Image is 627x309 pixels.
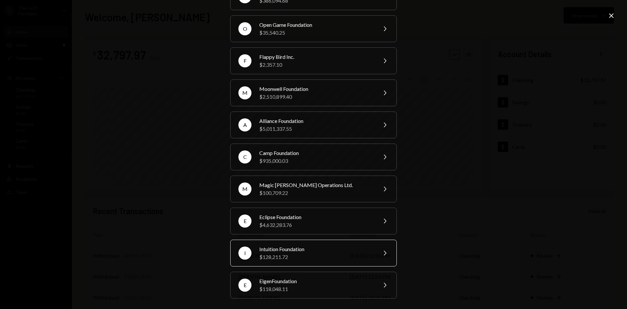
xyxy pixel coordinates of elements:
[238,215,251,228] div: E
[238,22,251,35] div: O
[230,144,397,170] button: CCamp Foundation$935,000.03
[259,149,373,157] div: Camp Foundation
[259,117,373,125] div: Alliance Foundation
[259,221,373,229] div: $4,632,283.76
[230,240,397,266] button: IIntuition Foundation$128,211.72
[238,118,251,131] div: A
[259,213,373,221] div: Eclipse Foundation
[259,53,373,61] div: Flappy Bird Inc.
[259,181,373,189] div: Magic [PERSON_NAME] Operations Ltd.
[230,176,397,202] button: MMagic [PERSON_NAME] Operations Ltd.$100,709.22
[238,247,251,260] div: I
[238,86,251,99] div: M
[230,272,397,299] button: EEigenFoundation$118,048.11
[259,85,373,93] div: Moonwell Foundation
[259,245,373,253] div: Intuition Foundation
[259,285,373,293] div: $118,048.11
[230,112,397,138] button: AAlliance Foundation$5,011,337.55
[230,15,397,42] button: OOpen Game Foundation$35,540.25
[259,61,373,69] div: $2,357.10
[259,277,373,285] div: EigenFoundation
[259,29,373,37] div: $35,540.25
[259,21,373,29] div: Open Game Foundation
[259,253,373,261] div: $128,211.72
[259,157,373,165] div: $935,000.03
[230,79,397,106] button: MMoonwell Foundation$2,510,899.40
[238,54,251,67] div: F
[259,125,373,133] div: $5,011,337.55
[230,208,397,234] button: EEclipse Foundation$4,632,283.76
[259,93,373,101] div: $2,510,899.40
[238,279,251,292] div: E
[259,189,373,197] div: $100,709.22
[238,182,251,196] div: M
[230,47,397,74] button: FFlappy Bird Inc.$2,357.10
[238,150,251,163] div: C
